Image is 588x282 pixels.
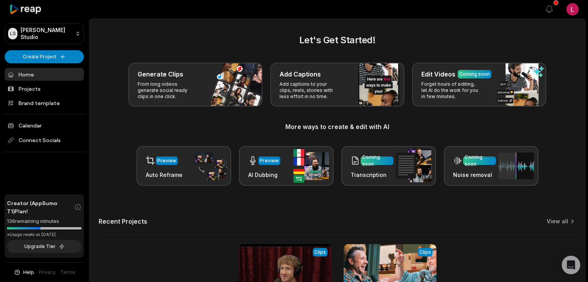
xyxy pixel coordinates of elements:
button: Upgrade Tier [7,240,82,253]
a: Home [5,68,84,81]
div: 136 remaining minutes [7,217,82,225]
div: Coming soon [459,71,490,78]
h3: Auto Reframe [146,171,182,179]
div: Open Intercom Messenger [562,256,580,274]
a: Brand template [5,97,84,109]
h3: More ways to create & edit with AI [99,122,576,131]
h2: Let's Get Started! [99,33,576,47]
span: Connect Socials [5,133,84,147]
p: Add captions to your clips, reels, stories with less effort in no time. [280,81,339,100]
span: Creator (AppSumo T1) Plan! [7,199,74,215]
a: Calendar [5,119,84,132]
img: transcription.png [396,149,431,182]
h3: Generate Clips [138,70,183,79]
img: ai_dubbing.png [293,149,329,183]
div: Preview [157,157,176,164]
a: Projects [5,82,84,95]
img: noise_removal.png [498,153,534,179]
a: View all [547,217,568,225]
h2: Recent Projects [99,217,147,225]
a: Terms [60,269,75,276]
div: *Usage resets on [DATE] [7,232,82,238]
div: LS [8,28,17,39]
span: Help [23,269,34,276]
h3: Edit Videos [421,70,455,79]
h3: AI Dubbing [248,171,280,179]
button: Create Project [5,50,84,63]
div: Coming soon [465,154,494,168]
p: From long videos generate social ready clips in one click. [138,81,198,100]
p: [PERSON_NAME] Studio [20,27,72,41]
div: Coming soon [362,154,392,168]
p: Forget hours of editing, let AI do the work for you in few minutes. [421,81,481,100]
button: Help [14,269,34,276]
h3: Noise removal [453,171,496,179]
img: auto_reframe.png [191,151,227,181]
a: Privacy [39,269,56,276]
h3: Add Captions [280,70,321,79]
h3: Transcription [351,171,394,179]
div: Preview [260,157,279,164]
